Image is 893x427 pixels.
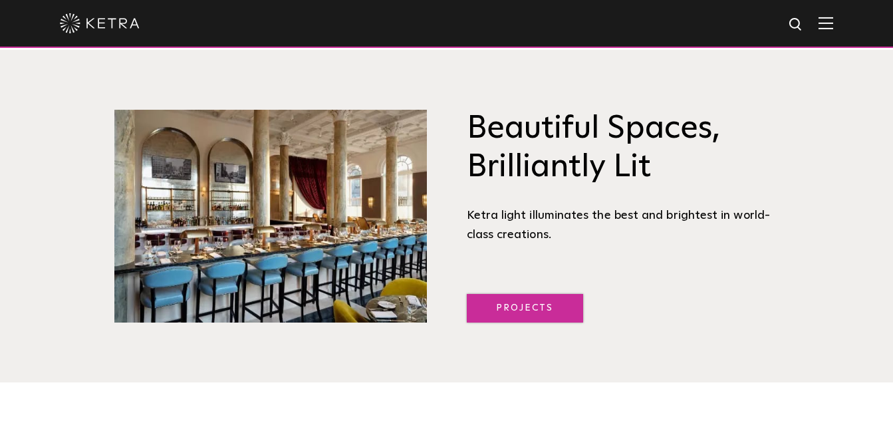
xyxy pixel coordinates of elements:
[60,13,140,33] img: ketra-logo-2019-white
[467,294,583,323] a: Projects
[788,17,805,33] img: search icon
[467,206,779,244] div: Ketra light illuminates the best and brightest in world-class creations.
[819,17,833,29] img: Hamburger%20Nav.svg
[114,110,427,323] img: Brilliantly Lit@2x
[467,110,779,186] h3: Beautiful Spaces, Brilliantly Lit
